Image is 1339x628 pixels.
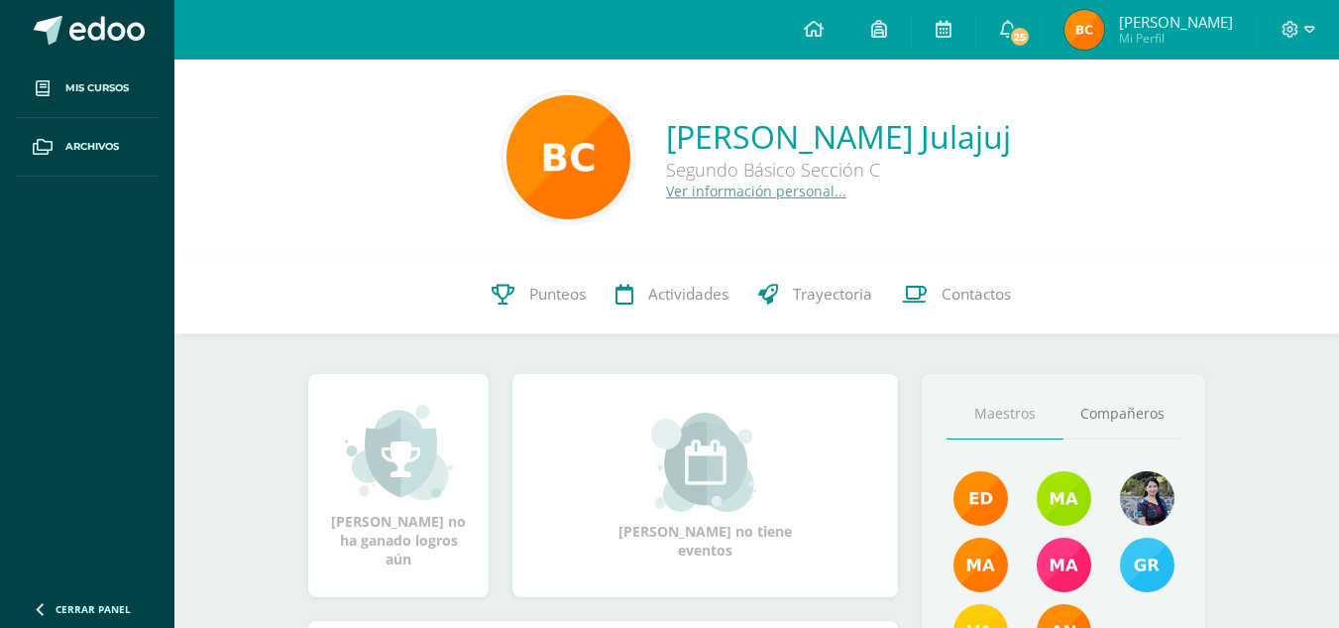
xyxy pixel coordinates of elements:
[601,255,743,334] a: Actividades
[651,413,759,512] img: event_small.png
[666,182,846,200] a: Ver información personal...
[953,538,1008,592] img: 560278503d4ca08c21e9c7cd40ba0529.png
[1037,538,1091,592] img: 7766054b1332a6085c7723d22614d631.png
[16,60,159,118] a: Mis cursos
[793,284,872,305] span: Trayectoria
[16,118,159,177] a: Archivos
[953,471,1008,526] img: f40e456500941b1b33f0807dd74ea5cf.png
[947,389,1063,440] a: Maestros
[743,255,887,334] a: Trayectoria
[1120,538,1174,592] img: b7ce7144501556953be3fc0a459761b8.png
[328,403,469,568] div: [PERSON_NAME] no ha ganado logros aún
[1064,10,1104,50] img: f7d1442c19affb68e0eb0c471446a006.png
[529,284,586,305] span: Punteos
[477,255,601,334] a: Punteos
[1119,30,1233,47] span: Mi Perfil
[942,284,1011,305] span: Contactos
[65,80,129,96] span: Mis cursos
[345,403,453,502] img: achievement_small.png
[607,413,805,560] div: [PERSON_NAME] no tiene eventos
[506,95,630,219] img: a66a26718178038706774e115df2c9be.png
[666,115,1011,158] a: [PERSON_NAME] Julajuj
[1008,26,1030,48] span: 25
[666,158,1011,182] div: Segundo Básico Sección C
[648,284,728,305] span: Actividades
[1120,471,1174,526] img: 9b17679b4520195df407efdfd7b84603.png
[1119,12,1233,32] span: [PERSON_NAME]
[887,255,1026,334] a: Contactos
[1037,471,1091,526] img: 22c2db1d82643ebbb612248ac4ca281d.png
[1063,389,1180,440] a: Compañeros
[65,139,119,155] span: Archivos
[56,602,131,616] span: Cerrar panel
